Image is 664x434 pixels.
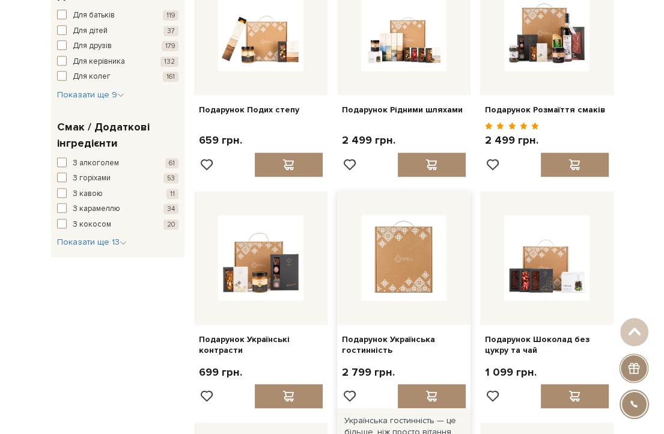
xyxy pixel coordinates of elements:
[57,188,178,200] button: З кавою 11
[57,157,178,170] button: З алкоголем 61
[57,219,178,231] button: З кокосом 20
[163,26,178,36] span: 37
[57,71,178,83] button: Для колег 161
[73,10,115,22] span: Для батьків
[163,204,178,214] span: 34
[485,133,540,147] p: 2 499 грн.
[361,215,446,301] img: Подарунок Українська гостинність
[57,237,127,247] span: Показати ще 13
[165,158,178,168] span: 61
[342,365,395,379] p: 2 799 грн.
[342,105,466,115] a: Подарунок Рідними шляхами
[73,25,108,37] span: Для дітей
[57,203,178,215] button: З карамеллю 34
[199,365,242,379] p: 699 грн.
[485,365,537,379] p: 1 099 грн.
[73,173,111,185] span: З горіхами
[57,25,178,37] button: Для дітей 37
[73,56,125,68] span: Для керівника
[199,133,242,147] p: 659 грн.
[57,56,178,68] button: Для керівника 132
[160,57,178,67] span: 132
[57,173,178,185] button: З горіхами 53
[73,157,119,170] span: З алкоголем
[57,40,178,52] button: Для друзів 179
[166,189,178,199] span: 11
[73,203,120,215] span: З карамеллю
[485,105,609,115] a: Подарунок Розмаїття смаків
[73,188,103,200] span: З кавою
[163,219,178,230] span: 20
[163,72,178,82] span: 161
[57,89,124,101] button: Показати ще 9
[73,71,111,83] span: Для колег
[342,334,466,356] a: Подарунок Українська гостинність
[199,105,323,115] a: Подарунок Подих степу
[57,10,178,22] button: Для батьків 119
[163,10,178,20] span: 119
[73,219,111,231] span: З кокосом
[163,173,178,183] span: 53
[342,133,395,147] p: 2 499 грн.
[57,236,127,248] button: Показати ще 13
[162,41,178,51] span: 179
[485,334,609,356] a: Подарунок Шоколад без цукру та чай
[199,334,323,356] a: Подарунок Українські контрасти
[73,40,112,52] span: Для друзів
[57,119,175,151] span: Смак / Додаткові інгредієнти
[57,90,124,100] span: Показати ще 9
